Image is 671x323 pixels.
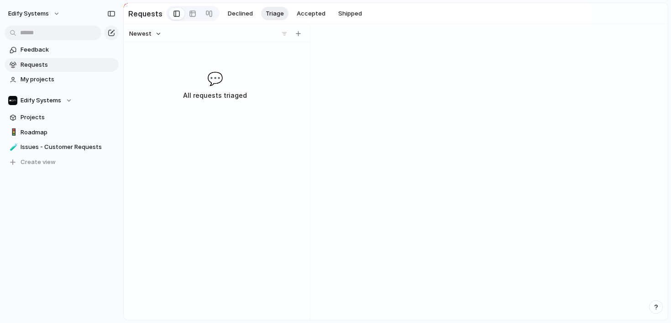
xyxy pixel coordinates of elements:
span: Requests [21,60,115,69]
button: Newest [128,28,163,40]
h2: Requests [128,8,163,19]
a: 🚦Roadmap [5,126,119,139]
span: Projects [21,113,115,122]
span: Roadmap [21,128,115,137]
a: My projects [5,73,119,86]
span: Create view [21,158,56,167]
button: Create view [5,155,119,169]
span: Accepted [297,9,325,18]
button: Triage [261,7,288,21]
button: Edify Systems [4,6,65,21]
button: Declined [223,7,257,21]
button: Shipped [334,7,367,21]
a: 🧪Issues - Customer Requests [5,140,119,154]
span: Edify Systems [21,96,61,105]
button: Edify Systems [5,94,119,107]
div: 🧪 [10,142,16,153]
span: Edify Systems [8,9,49,18]
span: Triage [266,9,284,18]
span: Shipped [338,9,362,18]
button: 🧪 [8,143,17,152]
span: Issues - Customer Requests [21,143,115,152]
h3: All requests triaged [145,90,285,101]
button: Accepted [292,7,330,21]
span: Declined [228,9,253,18]
span: 💬 [207,69,223,88]
div: 🚦 [10,127,16,138]
a: Projects [5,111,119,124]
span: Newest [129,29,152,38]
a: Requests [5,58,119,72]
span: My projects [21,75,115,84]
a: Feedback [5,43,119,57]
span: Feedback [21,45,115,54]
button: 🚦 [8,128,17,137]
